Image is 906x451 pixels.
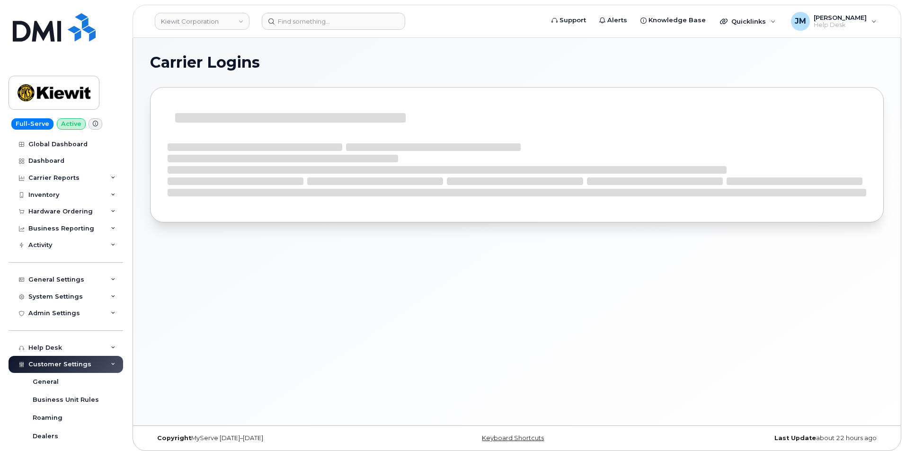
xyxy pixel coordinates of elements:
[639,434,884,442] div: about 22 hours ago
[157,434,191,442] strong: Copyright
[774,434,816,442] strong: Last Update
[150,55,260,70] span: Carrier Logins
[150,434,395,442] div: MyServe [DATE]–[DATE]
[482,434,544,442] a: Keyboard Shortcuts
